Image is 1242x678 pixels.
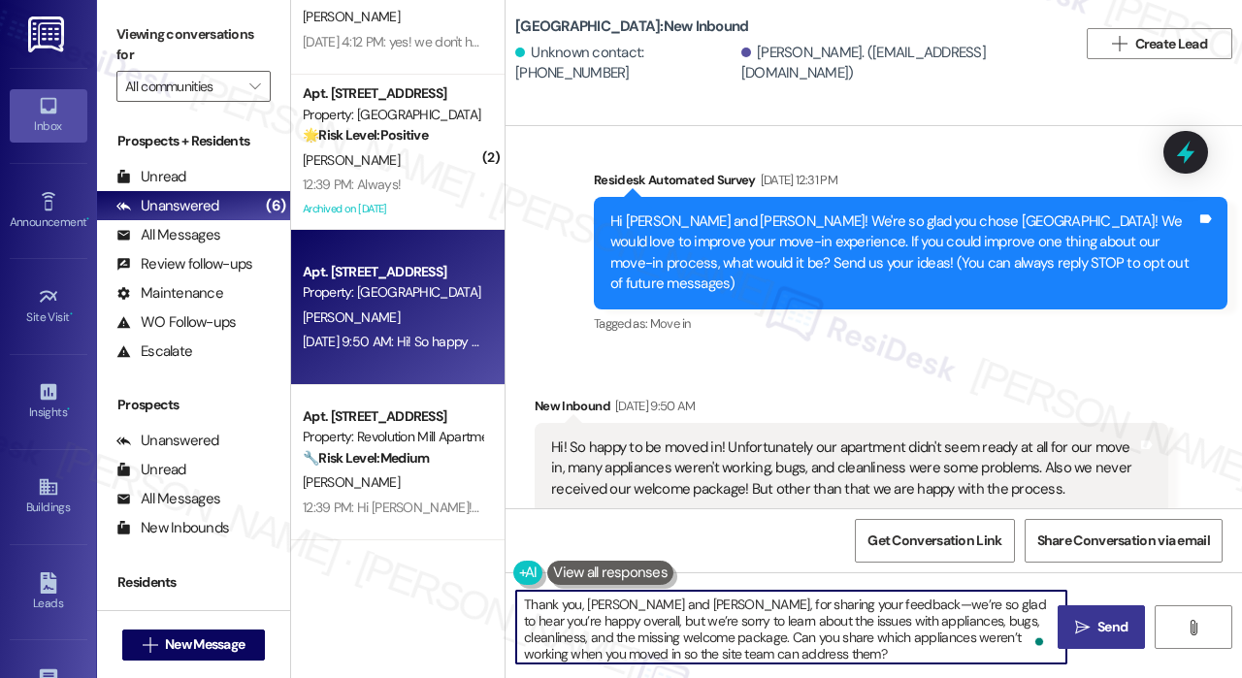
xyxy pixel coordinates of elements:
[551,437,1137,500] div: Hi! So happy to be moved in! Unfortunately our apartment didn't seem ready at all for our move in...
[1087,28,1232,59] button: Create Lead
[303,8,400,25] span: [PERSON_NAME]
[515,43,736,84] div: Unknown contact: [PHONE_NUMBER]
[10,89,87,142] a: Inbox
[303,308,400,326] span: [PERSON_NAME]
[610,211,1196,295] div: Hi [PERSON_NAME] and [PERSON_NAME]! We're so glad you chose [GEOGRAPHIC_DATA]! We would love to i...
[70,307,73,321] span: •
[116,460,186,480] div: Unread
[116,225,220,245] div: All Messages
[303,473,400,491] span: [PERSON_NAME]
[1112,36,1127,51] i: 
[10,470,87,523] a: Buildings
[125,71,240,102] input: All communities
[594,170,1227,197] div: Residesk Automated Survey
[67,403,70,416] span: •
[10,375,87,428] a: Insights •
[867,531,1001,551] span: Get Conversation Link
[97,395,290,415] div: Prospects
[116,312,236,333] div: WO Follow-ups
[303,427,482,447] div: Property: Revolution Mill Apartments
[116,341,192,362] div: Escalate
[303,262,482,282] div: Apt. [STREET_ADDRESS]
[116,167,186,187] div: Unread
[650,315,690,332] span: Move in
[116,518,229,538] div: New Inbounds
[116,607,186,628] div: Unread
[10,566,87,619] a: Leads
[28,16,68,52] img: ResiDesk Logo
[303,449,429,467] strong: 🔧 Risk Level: Medium
[855,519,1014,563] button: Get Conversation Link
[116,19,271,71] label: Viewing conversations for
[116,254,252,274] div: Review follow-ups
[303,176,401,193] div: 12:39 PM: Always!
[303,105,482,125] div: Property: [GEOGRAPHIC_DATA]
[515,16,748,37] b: [GEOGRAPHIC_DATA]: New Inbound
[516,591,1066,663] textarea: To enrich screen reader interactions, please activate Accessibility in Grammarly extension settings
[97,131,290,151] div: Prospects + Residents
[303,406,482,427] div: Apt. [STREET_ADDRESS]
[303,83,482,104] div: Apt. [STREET_ADDRESS]
[261,191,290,221] div: (6)
[1025,519,1223,563] button: Share Conversation via email
[594,309,1227,338] div: Tagged as:
[116,431,219,451] div: Unanswered
[303,282,482,303] div: Property: [GEOGRAPHIC_DATA]
[1058,605,1145,649] button: Send
[116,283,223,304] div: Maintenance
[303,33,521,50] div: [DATE] 4:12 PM: yes! we don't have pets
[1097,617,1128,637] span: Send
[535,396,1168,423] div: New Inbound
[756,170,837,190] div: [DATE] 12:31 PM
[165,634,245,655] span: New Message
[1186,620,1200,635] i: 
[741,43,1062,84] div: [PERSON_NAME]. ([EMAIL_ADDRESS][DOMAIN_NAME])
[1135,34,1207,54] span: Create Lead
[97,572,290,593] div: Residents
[249,79,260,94] i: 
[303,151,400,169] span: [PERSON_NAME]
[116,196,219,216] div: Unanswered
[1037,531,1210,551] span: Share Conversation via email
[303,126,428,144] strong: 🌟 Risk Level: Positive
[301,197,484,221] div: Archived on [DATE]
[86,212,89,226] span: •
[10,280,87,333] a: Site Visit •
[122,630,266,661] button: New Message
[143,637,157,653] i: 
[1075,620,1090,635] i: 
[610,396,696,416] div: [DATE] 9:50 AM
[116,489,220,509] div: All Messages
